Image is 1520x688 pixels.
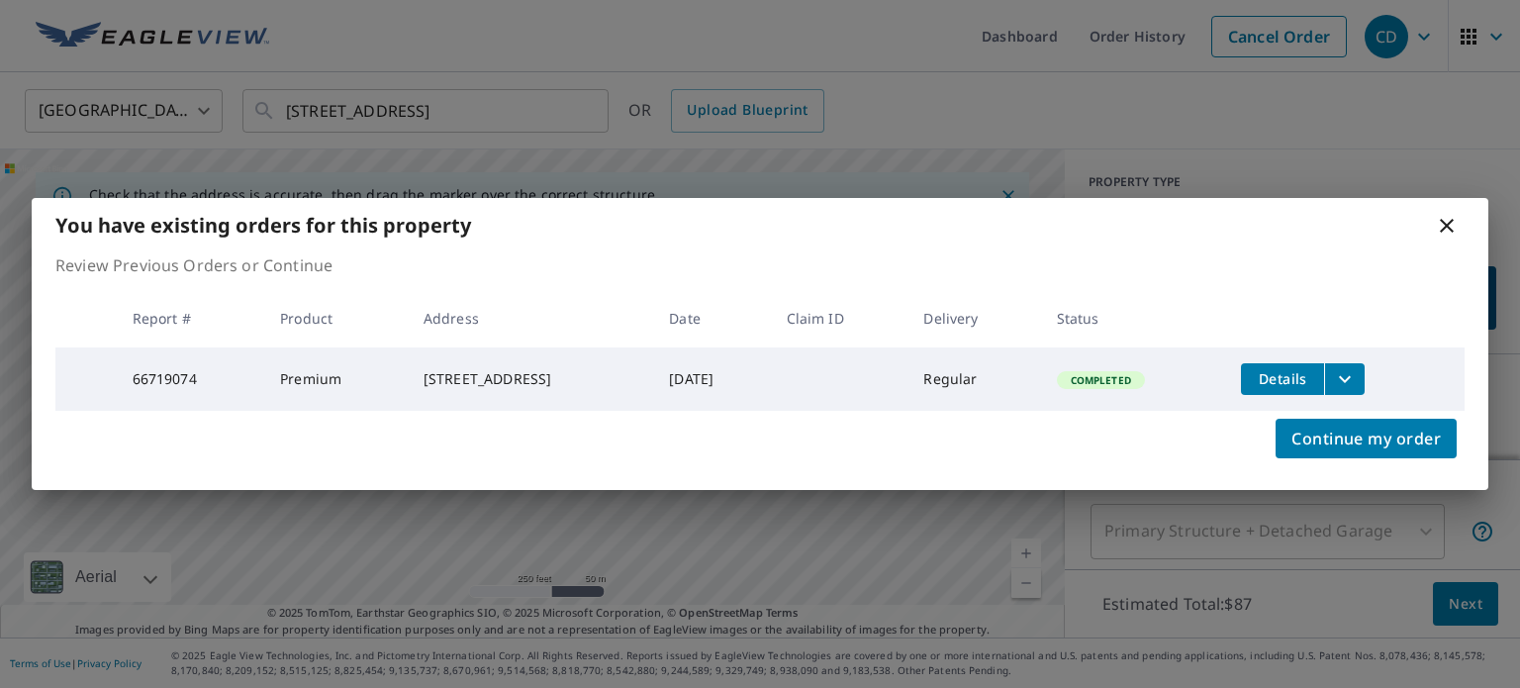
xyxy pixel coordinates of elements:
[653,289,770,347] th: Date
[1253,369,1312,388] span: Details
[1241,363,1324,395] button: detailsBtn-66719074
[55,253,1465,277] p: Review Previous Orders or Continue
[408,289,653,347] th: Address
[55,212,471,239] b: You have existing orders for this property
[1041,289,1226,347] th: Status
[424,369,637,389] div: [STREET_ADDRESS]
[1276,419,1457,458] button: Continue my order
[771,289,908,347] th: Claim ID
[264,347,408,411] td: Premium
[264,289,408,347] th: Product
[907,289,1040,347] th: Delivery
[907,347,1040,411] td: Regular
[653,347,770,411] td: [DATE]
[117,347,265,411] td: 66719074
[117,289,265,347] th: Report #
[1291,425,1441,452] span: Continue my order
[1059,373,1143,387] span: Completed
[1324,363,1365,395] button: filesDropdownBtn-66719074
